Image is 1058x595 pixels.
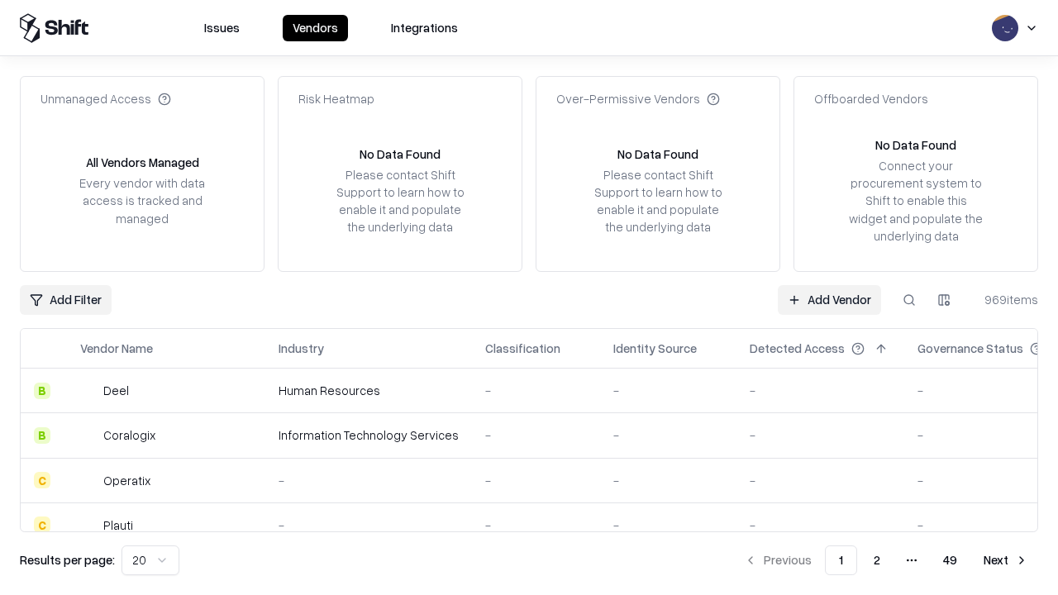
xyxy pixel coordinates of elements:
[80,472,97,488] img: Operatix
[279,426,459,444] div: Information Technology Services
[750,426,891,444] div: -
[381,15,468,41] button: Integrations
[613,340,697,357] div: Identity Source
[34,472,50,488] div: C
[194,15,250,41] button: Issues
[86,154,199,171] div: All Vendors Managed
[750,382,891,399] div: -
[556,90,720,107] div: Over-Permissive Vendors
[74,174,211,226] div: Every vendor with data access is tracked and managed
[860,545,894,575] button: 2
[617,145,698,163] div: No Data Found
[103,426,155,444] div: Coralogix
[283,15,348,41] button: Vendors
[279,516,459,534] div: -
[80,340,153,357] div: Vendor Name
[279,472,459,489] div: -
[613,516,723,534] div: -
[750,516,891,534] div: -
[103,382,129,399] div: Deel
[41,90,171,107] div: Unmanaged Access
[734,545,1038,575] nav: pagination
[80,383,97,399] img: Deel
[930,545,970,575] button: 49
[485,340,560,357] div: Classification
[814,90,928,107] div: Offboarded Vendors
[279,340,324,357] div: Industry
[485,472,587,489] div: -
[972,291,1038,308] div: 969 items
[974,545,1038,575] button: Next
[485,516,587,534] div: -
[917,340,1023,357] div: Governance Status
[613,472,723,489] div: -
[613,426,723,444] div: -
[778,285,881,315] a: Add Vendor
[750,472,891,489] div: -
[20,551,115,569] p: Results per page:
[750,340,845,357] div: Detected Access
[298,90,374,107] div: Risk Heatmap
[20,285,112,315] button: Add Filter
[825,545,857,575] button: 1
[485,382,587,399] div: -
[103,472,150,489] div: Operatix
[875,136,956,154] div: No Data Found
[80,427,97,444] img: Coralogix
[103,516,133,534] div: Plauti
[613,382,723,399] div: -
[589,166,727,236] div: Please contact Shift Support to learn how to enable it and populate the underlying data
[485,426,587,444] div: -
[34,427,50,444] div: B
[34,516,50,533] div: C
[360,145,441,163] div: No Data Found
[847,157,984,245] div: Connect your procurement system to Shift to enable this widget and populate the underlying data
[331,166,469,236] div: Please contact Shift Support to learn how to enable it and populate the underlying data
[80,516,97,533] img: Plauti
[279,382,459,399] div: Human Resources
[34,383,50,399] div: B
